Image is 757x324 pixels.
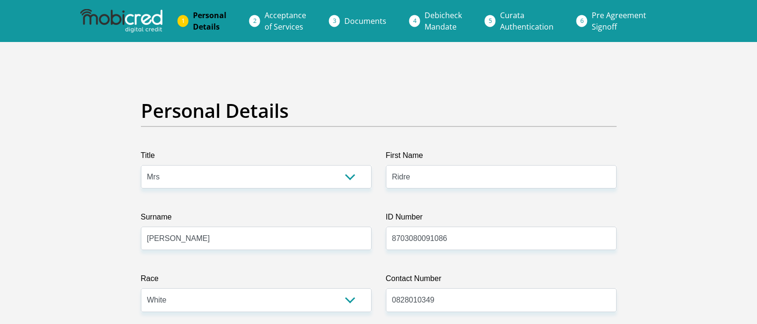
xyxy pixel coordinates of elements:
[337,11,394,31] a: Documents
[141,99,617,122] h2: Personal Details
[592,10,646,32] span: Pre Agreement Signoff
[417,6,469,36] a: DebicheckMandate
[386,165,617,188] input: First Name
[584,6,654,36] a: Pre AgreementSignoff
[185,6,234,36] a: PersonalDetails
[500,10,554,32] span: Curata Authentication
[386,150,617,165] label: First Name
[386,273,617,288] label: Contact Number
[386,288,617,312] input: Contact Number
[386,211,617,227] label: ID Number
[257,6,314,36] a: Acceptanceof Services
[344,16,386,26] span: Documents
[141,227,372,250] input: Surname
[386,227,617,250] input: ID Number
[141,150,372,165] label: Title
[193,10,226,32] span: Personal Details
[265,10,306,32] span: Acceptance of Services
[141,273,372,288] label: Race
[80,9,162,33] img: mobicred logo
[425,10,462,32] span: Debicheck Mandate
[141,211,372,227] label: Surname
[492,6,561,36] a: CurataAuthentication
